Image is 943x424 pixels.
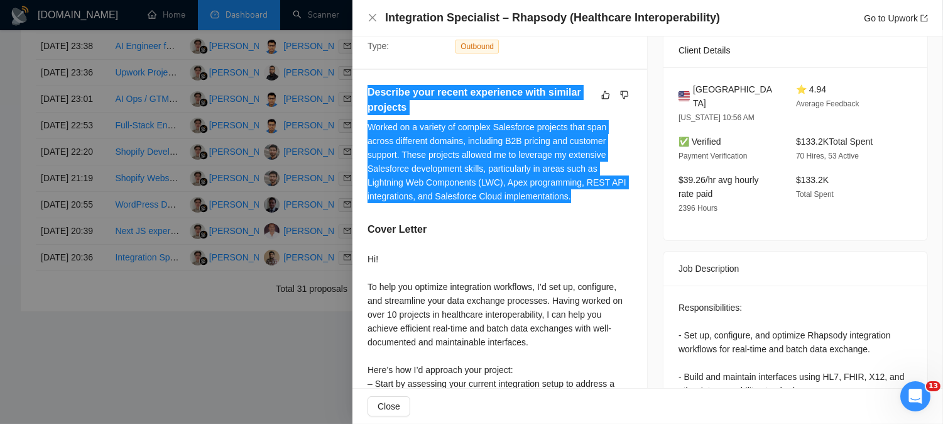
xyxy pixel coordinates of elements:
button: Close [368,396,410,416]
span: [GEOGRAPHIC_DATA] [693,82,776,110]
iframe: Intercom live chat [900,381,930,411]
span: 70 Hires, 53 Active [796,152,859,160]
span: $39.26/hr avg hourly rate paid [679,175,759,199]
h5: Cover Letter [368,222,427,237]
span: $133.2K [796,175,829,185]
span: $133.2K Total Spent [796,137,873,147]
h5: Describe your recent experience with similar projects [368,85,592,115]
span: ⭐ 4.94 [796,84,826,94]
div: Job Description [679,252,912,286]
span: Total Spent [796,190,834,199]
span: Average Feedback [796,99,859,108]
span: Outbound [455,40,499,53]
span: close [368,13,378,23]
span: 2396 Hours [679,204,717,213]
h4: Integration Specialist – Rhapsody (Healthcare Interoperability) [385,10,720,26]
span: Close [378,399,400,413]
span: like [601,90,610,100]
button: dislike [617,87,632,103]
div: Client Details [679,33,912,67]
span: [US_STATE] 10:56 AM [679,113,755,122]
span: 13 [926,381,940,391]
button: Close [368,13,378,23]
button: like [598,87,613,103]
div: Worked on a variety of complex Salesforce projects that span across different domains, including ... [368,120,632,203]
span: ✅ Verified [679,137,721,147]
span: Type: [368,41,389,51]
span: Payment Verification [679,152,747,160]
span: dislike [620,90,629,100]
a: Go to Upworkexport [864,13,928,23]
span: export [920,14,928,22]
img: 🇺🇸 [679,89,690,103]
